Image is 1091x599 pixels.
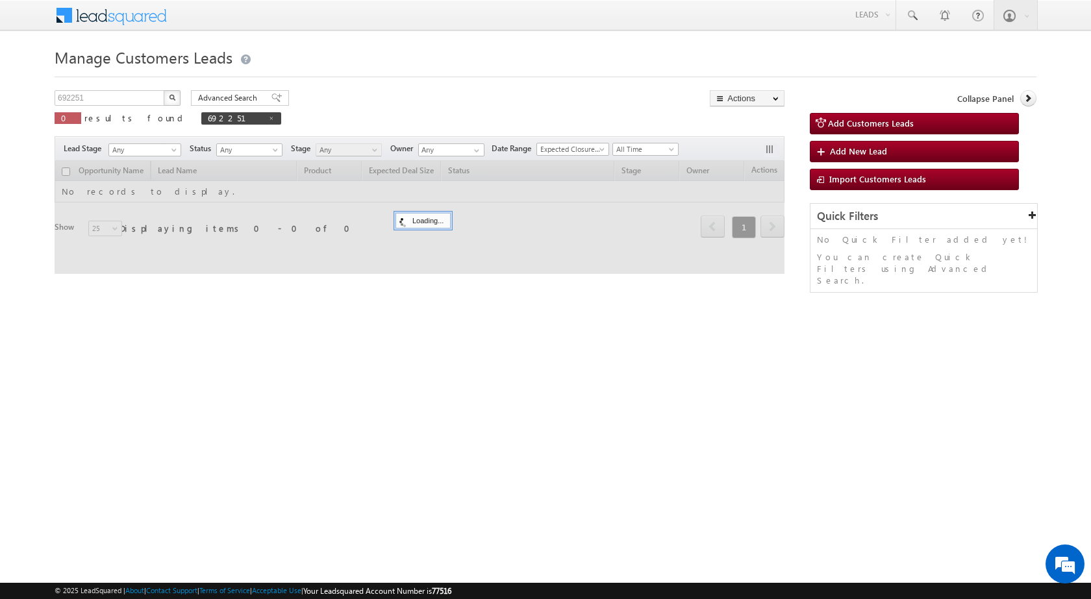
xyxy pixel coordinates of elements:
[64,143,107,154] span: Lead Stage
[316,143,382,156] a: Any
[418,143,484,156] input: Type to Search
[61,112,75,123] span: 0
[613,143,675,155] span: All Time
[208,112,262,123] span: 692251
[291,143,316,154] span: Stage
[55,47,232,67] span: Manage Customers Leads
[492,143,536,154] span: Date Range
[467,144,483,157] a: Show All Items
[316,144,378,156] span: Any
[810,204,1037,229] div: Quick Filters
[55,585,451,597] span: © 2025 LeadSquared | | | | |
[109,144,177,156] span: Any
[817,234,1031,245] p: No Quick Filter added yet!
[829,173,926,184] span: Import Customers Leads
[390,143,418,154] span: Owner
[146,586,197,594] a: Contact Support
[536,143,609,156] a: Expected Closure Date
[957,93,1014,104] span: Collapse Panel
[830,145,887,156] span: Add New Lead
[217,144,279,156] span: Any
[612,143,679,156] a: All Time
[710,90,784,106] button: Actions
[828,117,914,128] span: Add Customers Leads
[817,251,1031,286] p: You can create Quick Filters using Advanced Search.
[169,94,175,101] img: Search
[84,112,188,123] span: results found
[432,586,451,596] span: 77516
[216,143,282,156] a: Any
[199,586,250,594] a: Terms of Service
[190,143,216,154] span: Status
[125,586,144,594] a: About
[537,143,605,155] span: Expected Closure Date
[108,143,181,156] a: Any
[198,92,261,104] span: Advanced Search
[303,586,451,596] span: Your Leadsquared Account Number is
[395,213,451,228] div: Loading...
[252,586,301,594] a: Acceptable Use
